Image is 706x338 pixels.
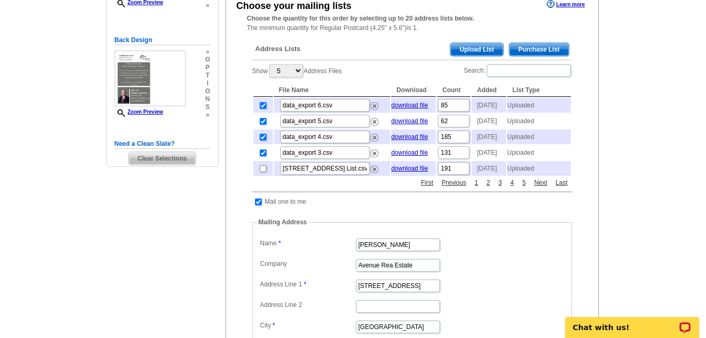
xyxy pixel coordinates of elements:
a: 2 [484,178,493,187]
th: Count [437,84,470,97]
a: download file [391,102,428,109]
label: Name [260,238,355,248]
label: Address Line 2 [260,300,355,310]
input: Search: [487,64,571,77]
td: Uploaded [507,130,571,144]
th: File Name [274,84,391,97]
a: Remove this list [371,147,378,155]
a: 4 [508,178,517,187]
td: [DATE] [472,145,506,160]
td: Uploaded [507,98,571,113]
span: Upload List [451,43,503,56]
img: delete.png [371,118,378,126]
span: Clear Selections [129,152,196,165]
td: Uploaded [507,161,571,176]
img: small-thumb.jpg [115,51,186,106]
td: [DATE] [472,161,506,176]
a: Next [531,178,550,187]
td: [DATE] [472,130,506,144]
h5: Back Design [115,35,210,45]
img: delete.png [371,150,378,157]
a: download file [391,117,428,125]
td: Uploaded [507,114,571,128]
a: download file [391,165,428,172]
h5: Need a Clean Slate? [115,139,210,149]
th: Download [391,84,436,97]
span: o [205,87,210,95]
td: [DATE] [472,114,506,128]
span: » [205,2,210,9]
a: 5 [519,178,528,187]
iframe: LiveChat chat widget [558,305,706,338]
select: ShowAddress Files [269,64,303,77]
strong: Choose the quantity for this order by selecting up to 20 address lists below. [247,15,474,22]
label: Address Line 1 [260,280,355,289]
a: download file [391,133,428,141]
span: p [205,64,210,72]
span: Address Lists [255,44,301,54]
span: s [205,103,210,111]
span: » [205,48,210,56]
td: [DATE] [472,98,506,113]
th: List Type [507,84,571,97]
a: download file [391,149,428,156]
a: Remove this list [371,132,378,139]
a: Last [553,178,570,187]
td: Uploaded [507,145,571,160]
span: t [205,72,210,79]
span: » [205,111,210,119]
a: First [418,178,436,187]
a: Previous [439,178,469,187]
img: delete.png [371,102,378,110]
span: Purchase List [509,43,569,56]
img: delete.png [371,165,378,173]
label: City [260,321,355,330]
span: n [205,95,210,103]
div: The minimum quantity for Regular Postcard (4.25" x 5.6")is 1. [226,14,598,33]
a: 1 [472,178,481,187]
a: 3 [496,178,505,187]
span: i [205,79,210,87]
img: delete.png [371,134,378,142]
td: Mail one to me [264,196,307,207]
a: Remove this list [371,163,378,171]
label: Show Address Files [252,63,342,78]
a: Remove this list [371,116,378,123]
span: o [205,56,210,64]
th: Added [472,84,506,97]
legend: Mailing Address [258,217,308,227]
label: Search: [464,63,571,78]
label: Company [260,259,355,269]
a: Zoom Preview [115,109,163,115]
a: Remove this list [371,100,378,107]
